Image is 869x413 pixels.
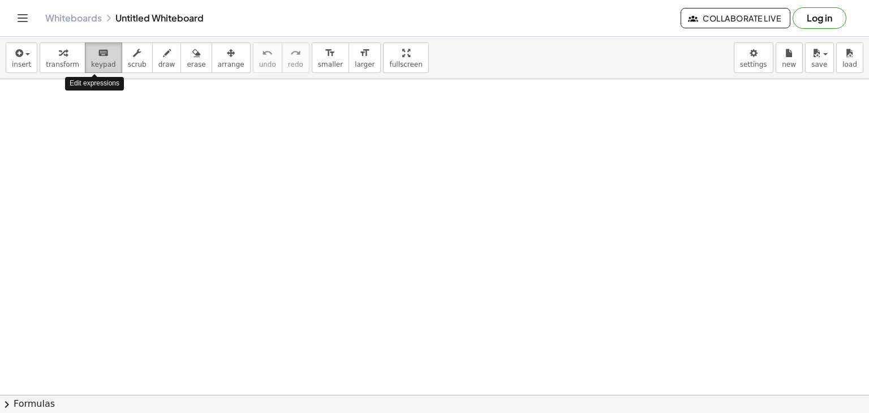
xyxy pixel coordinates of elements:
button: format_sizelarger [349,42,381,73]
button: settings [734,42,773,73]
button: Toggle navigation [14,9,32,27]
button: fullscreen [383,42,428,73]
span: draw [158,61,175,68]
a: Whiteboards [45,12,102,24]
span: Collaborate Live [690,13,781,23]
span: erase [187,61,205,68]
button: format_sizesmaller [312,42,349,73]
span: settings [740,61,767,68]
div: Edit expressions [65,77,124,90]
span: fullscreen [389,61,422,68]
span: insert [12,61,31,68]
i: redo [290,46,301,60]
button: load [836,42,863,73]
button: transform [40,42,85,73]
button: new [776,42,803,73]
button: erase [180,42,212,73]
button: save [805,42,834,73]
span: new [782,61,796,68]
button: Collaborate Live [681,8,790,28]
i: format_size [359,46,370,60]
span: transform [46,61,79,68]
button: arrange [212,42,251,73]
button: keyboardkeypad [85,42,122,73]
button: insert [6,42,37,73]
i: undo [262,46,273,60]
button: draw [152,42,182,73]
span: arrange [218,61,244,68]
button: Log in [793,7,846,29]
span: larger [355,61,375,68]
button: redoredo [282,42,309,73]
span: load [842,61,857,68]
span: scrub [128,61,147,68]
span: redo [288,61,303,68]
button: scrub [122,42,153,73]
span: keypad [91,61,116,68]
i: format_size [325,46,335,60]
span: save [811,61,827,68]
span: smaller [318,61,343,68]
i: keyboard [98,46,109,60]
button: undoundo [253,42,282,73]
span: undo [259,61,276,68]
